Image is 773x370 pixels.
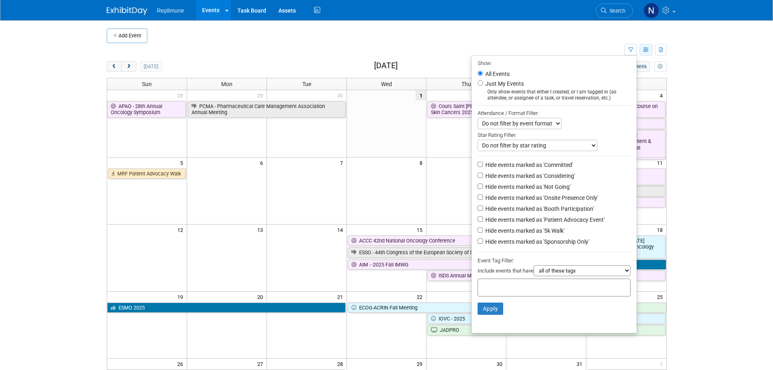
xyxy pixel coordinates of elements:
span: Tue [302,81,311,87]
i: Personalize Calendar [658,64,663,69]
span: 21 [336,292,347,302]
label: Hide events marked as 'Onsite Presence Only' [484,194,598,202]
a: MRF Patient Advocacy Walk [108,169,186,179]
label: Just My Events [484,80,524,88]
label: All Events [484,71,510,77]
span: 28 [177,90,187,100]
span: 14 [336,225,347,235]
a: IOVC - 2025 [427,314,665,324]
div: Show: [478,58,631,68]
button: Add Event [107,28,147,43]
a: ESMO 2025 [107,303,346,313]
img: ExhibitDay [107,7,147,15]
span: 4 [659,90,666,100]
a: JADPRO [427,325,665,335]
span: 15 [416,225,426,235]
span: 12 [177,225,187,235]
button: Apply [478,303,504,315]
label: Hide events marked as 'Patient Advocacy Event' [484,216,605,224]
a: ISDS Annual Meeting [427,270,665,281]
span: 27 [256,359,267,369]
a: AIM - -2025 Fall IMWG [348,260,506,270]
a: ACCC 42nd National Oncology Conference [348,236,586,246]
div: Include events that have [478,265,631,279]
label: Hide events marked as 'Committed' [484,161,573,169]
label: Hide events marked as 'Considering' [484,172,575,180]
span: 1 [659,359,666,369]
span: 7 [339,158,347,168]
span: Wed [381,81,392,87]
img: Nicole Schaeffner [644,3,659,18]
button: next [121,61,136,72]
span: 5 [179,158,187,168]
span: 13 [256,225,267,235]
a: APAO - 28th Annual Oncology Symposium [107,101,186,118]
button: myCustomButton [654,61,666,72]
a: ESSO - 44th Congress of the European Society of Surgical Onccology [348,247,586,258]
span: 25 [656,292,666,302]
label: Hide events marked as '5k Walk' [484,227,564,235]
span: 29 [256,90,267,100]
label: Hide events marked as 'Not Going' [484,183,571,191]
span: 28 [336,359,347,369]
span: 19 [177,292,187,302]
h2: [DATE] [374,61,398,70]
span: 31 [576,359,586,369]
span: 29 [416,359,426,369]
span: 20 [256,292,267,302]
span: 8 [419,158,426,168]
button: prev [107,61,122,72]
a: Search [596,4,633,18]
span: 30 [496,359,506,369]
span: Replimune [157,7,184,14]
span: 6 [259,158,267,168]
a: Cours Saint [PERSON_NAME] sur les cancers de la peau - The 2nd St-[PERSON_NAME] Course on Skin Ca... [427,101,665,118]
span: 26 [177,359,187,369]
button: week [631,61,650,72]
div: Star Rating Filter: [478,129,631,140]
a: PCMA - Pharmaceutical Care Management Association Annual Meeting [188,101,346,118]
a: ECOG-ACRIN Fall Meeting [348,303,586,313]
span: Mon [221,81,233,87]
span: Search [607,8,625,14]
span: 22 [416,292,426,302]
span: 1 [416,90,426,100]
div: Event Tag Filter: [478,256,631,265]
label: Hide events marked as 'Sponsorship Only' [484,238,589,246]
span: 18 [656,225,666,235]
label: Hide events marked as 'Booth Participation' [484,205,594,213]
span: 11 [656,158,666,168]
div: Attendance / Format Filter: [478,108,631,118]
span: Sun [142,81,152,87]
button: [DATE] [140,61,161,72]
span: Thu [461,81,471,87]
span: 30 [336,90,347,100]
div: Only show events that either I created, or I am tagged in (as attendee, or assignee of a task, or... [478,89,631,101]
